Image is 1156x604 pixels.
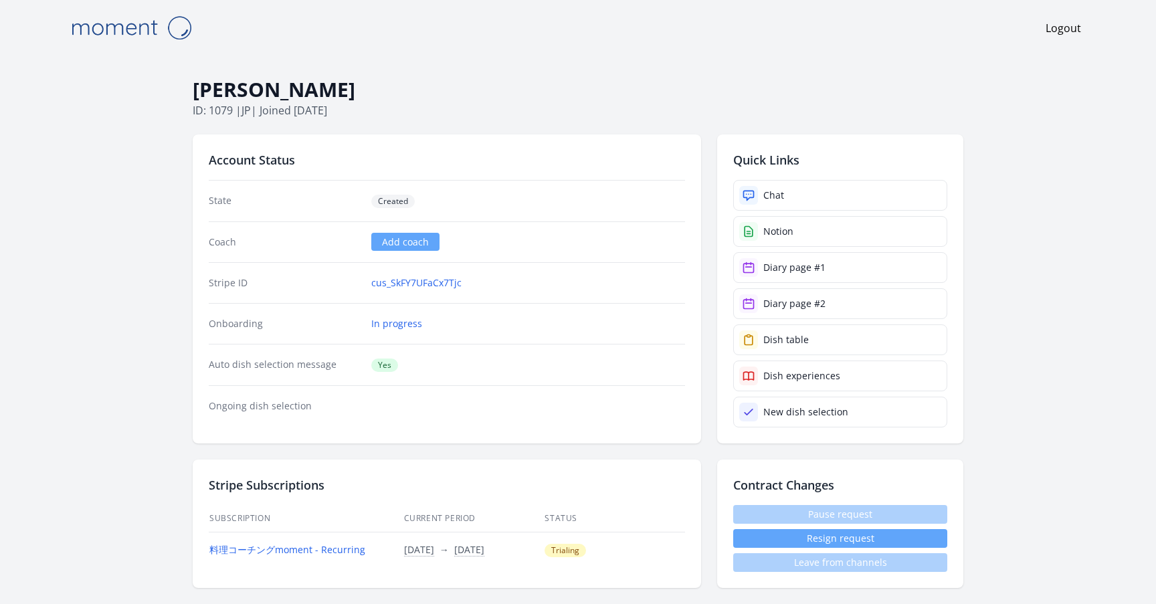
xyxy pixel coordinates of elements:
dt: Stripe ID [209,276,361,290]
span: Trialing [545,544,586,557]
th: Current Period [403,505,545,532]
a: Diary page #1 [733,252,947,283]
a: Add coach [371,233,440,251]
img: Moment [64,11,198,45]
h2: Contract Changes [733,476,947,494]
a: Logout [1046,20,1081,36]
dt: Onboarding [209,317,361,330]
div: Chat [763,189,784,202]
div: Diary page #1 [763,261,826,274]
a: Chat [733,180,947,211]
th: Status [544,505,685,532]
span: → [440,543,449,556]
span: Pause request [733,505,947,524]
th: Subscription [209,505,403,532]
span: jp [242,103,251,118]
a: New dish selection [733,397,947,427]
h2: Quick Links [733,150,947,169]
div: Notion [763,225,793,238]
h2: Stripe Subscriptions [209,476,685,494]
dt: Auto dish selection message [209,358,361,372]
div: Diary page #2 [763,297,826,310]
div: Dish table [763,333,809,346]
h1: [PERSON_NAME] [193,77,963,102]
p: ID: 1079 | | Joined [DATE] [193,102,963,118]
span: Yes [371,359,398,372]
a: 料理コーチングmoment - Recurring [209,543,365,556]
a: Notion [733,216,947,247]
div: New dish selection [763,405,848,419]
span: Leave from channels [733,553,947,572]
dt: State [209,194,361,208]
span: Created [371,195,415,208]
button: Resign request [733,529,947,548]
a: Dish experiences [733,361,947,391]
a: In progress [371,317,422,330]
a: Dish table [733,324,947,355]
a: cus_SkFY7UFaCx7Tjc [371,276,462,290]
button: [DATE] [454,543,484,557]
dt: Ongoing dish selection [209,399,361,413]
a: Diary page #2 [733,288,947,319]
button: [DATE] [404,543,434,557]
div: Dish experiences [763,369,840,383]
dt: Coach [209,235,361,249]
h2: Account Status [209,150,685,169]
